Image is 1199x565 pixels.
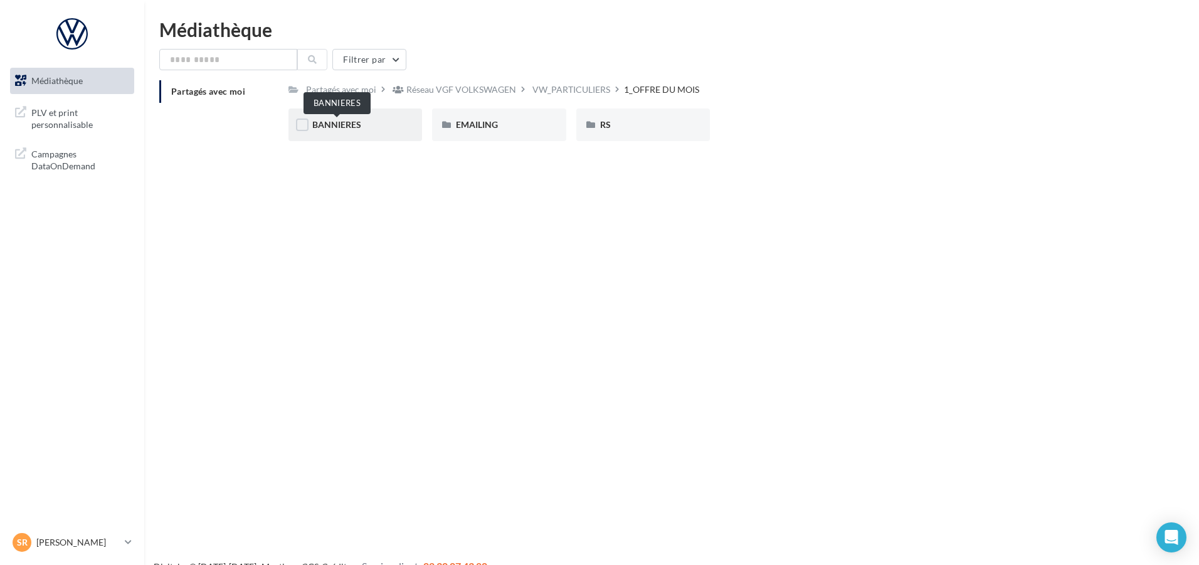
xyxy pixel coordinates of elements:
[306,83,376,96] div: Partagés avec moi
[406,83,516,96] div: Réseau VGF VOLKSWAGEN
[600,119,611,130] span: RS
[456,119,498,130] span: EMAILING
[31,145,129,172] span: Campagnes DataOnDemand
[8,99,137,136] a: PLV et print personnalisable
[1156,522,1186,552] div: Open Intercom Messenger
[332,49,406,70] button: Filtrer par
[171,86,245,97] span: Partagés avec moi
[31,104,129,131] span: PLV et print personnalisable
[17,536,28,549] span: SR
[159,20,1184,39] div: Médiathèque
[10,531,134,554] a: SR [PERSON_NAME]
[304,92,371,114] div: BANNIERES
[624,83,699,96] div: 1_OFFRE DU MOIS
[36,536,120,549] p: [PERSON_NAME]
[8,68,137,94] a: Médiathèque
[8,140,137,177] a: Campagnes DataOnDemand
[312,119,361,130] span: BANNIERES
[532,83,610,96] div: VW_PARTICULIERS
[31,75,83,86] span: Médiathèque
